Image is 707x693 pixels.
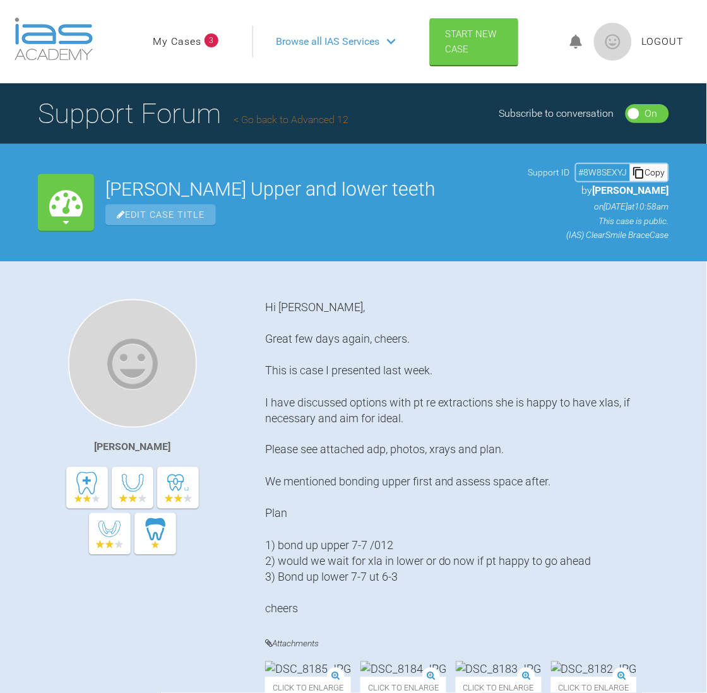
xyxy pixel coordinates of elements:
[642,33,684,50] a: Logout
[105,180,517,199] h2: [PERSON_NAME] Upper and lower teeth
[265,636,669,652] h4: Attachments
[95,439,171,456] div: [PERSON_NAME]
[551,661,637,677] img: DSC_8182.JPG
[446,28,497,55] span: Start New Case
[15,18,93,61] img: logo-light.3e3ef733.png
[456,661,542,677] img: DSC_8183.JPG
[528,214,669,228] p: This case is public.
[430,18,518,65] a: Start New Case
[68,299,197,428] img: Neil Fearns
[153,33,201,50] a: My Cases
[499,105,614,122] div: Subscribe to conversation
[234,114,348,126] a: Go back to Advanced 12
[38,92,348,136] h1: Support Forum
[645,105,658,122] div: On
[528,228,669,242] p: (IAS) ClearSmile Brace Case
[528,199,669,213] p: on [DATE] at 10:58am
[594,23,632,61] img: profile.png
[360,661,446,677] img: DSC_8184.JPG
[265,299,669,617] div: Hi [PERSON_NAME], Great few days again, cheers. This is case I presented last week. I have discus...
[105,204,216,225] span: Edit Case Title
[630,164,668,181] div: Copy
[265,661,351,677] img: DSC_8185.JPG
[276,33,379,50] span: Browse all IAS Services
[205,33,218,47] span: 3
[593,184,669,196] span: [PERSON_NAME]
[528,165,570,179] span: Support ID
[576,165,630,179] div: # 8W8SEXYJ
[528,182,669,199] p: by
